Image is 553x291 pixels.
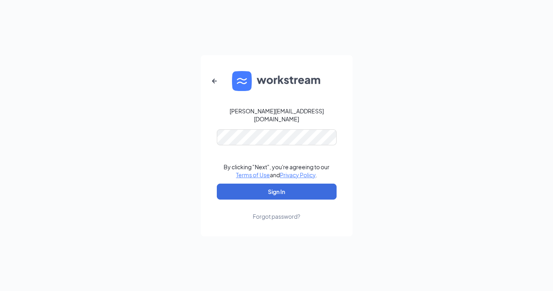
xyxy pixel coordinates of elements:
[253,200,300,220] a: Forgot password?
[321,125,330,134] keeper-lock: Open Keeper Popup
[210,76,219,86] svg: ArrowLeftNew
[224,163,329,179] div: By clicking "Next", you're agreeing to our and .
[217,107,337,123] div: [PERSON_NAME][EMAIL_ADDRESS][DOMAIN_NAME]
[205,71,224,91] button: ArrowLeftNew
[253,212,300,220] div: Forgot password?
[280,171,315,178] a: Privacy Policy
[232,71,321,91] img: WS logo and Workstream text
[217,184,337,200] button: Sign In
[236,171,270,178] a: Terms of Use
